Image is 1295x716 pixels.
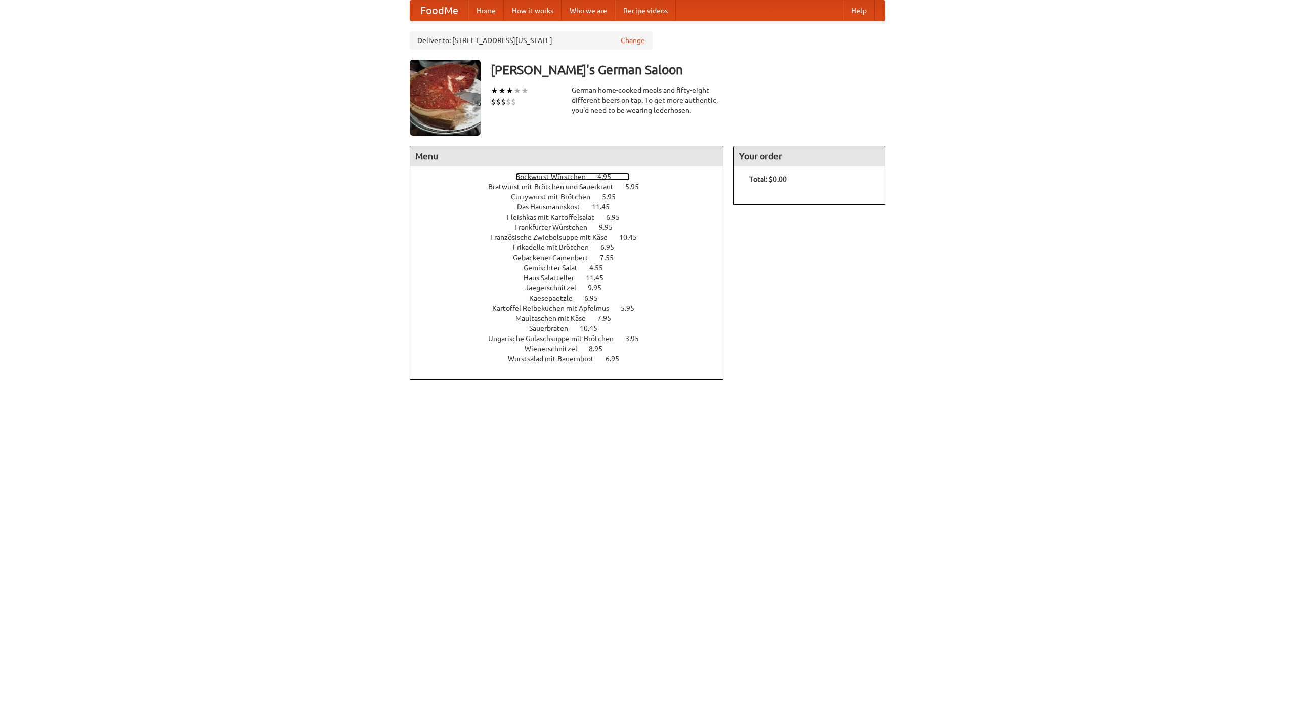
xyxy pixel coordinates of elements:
[525,345,587,353] span: Wienerschnitzel
[501,96,506,107] li: $
[621,304,644,312] span: 5.95
[524,274,622,282] a: Haus Salatteller 11.45
[490,233,618,241] span: Französische Zwiebelsuppe mit Käse
[490,233,656,241] a: Französische Zwiebelsuppe mit Käse 10.45
[488,183,624,191] span: Bratwurst mit Brötchen und Sauerkraut
[496,96,501,107] li: $
[600,243,624,251] span: 6.95
[515,173,596,181] span: Bockwurst Würstchen
[843,1,875,21] a: Help
[504,1,562,21] a: How it works
[410,31,653,50] div: Deliver to: [STREET_ADDRESS][US_STATE]
[488,183,658,191] a: Bratwurst mit Brötchen und Sauerkraut 5.95
[491,96,496,107] li: $
[508,355,604,363] span: Wurstsalad mit Bauernbrot
[619,233,647,241] span: 10.45
[529,324,578,332] span: Sauerbraten
[508,355,638,363] a: Wurstsalad mit Bauernbrot 6.95
[606,355,629,363] span: 6.95
[589,264,613,272] span: 4.55
[529,324,616,332] a: Sauerbraten 10.45
[517,203,628,211] a: Das Hausmannskost 11.45
[589,345,613,353] span: 8.95
[513,254,598,262] span: Gebackener Camenbert
[734,146,885,166] h4: Your order
[513,243,633,251] a: Frikadelle mit Brötchen 6.95
[525,284,620,292] a: Jaegerschnitzel 9.95
[529,294,583,302] span: Kaesepaetzle
[597,173,621,181] span: 4.95
[513,85,521,96] li: ★
[524,264,622,272] a: Gemischter Salat 4.55
[468,1,504,21] a: Home
[514,223,631,231] a: Frankfurter Würstchen 9.95
[621,35,645,46] a: Change
[511,96,516,107] li: $
[515,314,596,322] span: Maultaschen mit Käse
[410,146,723,166] h4: Menu
[600,254,624,262] span: 7.55
[615,1,676,21] a: Recipe videos
[515,173,630,181] a: Bockwurst Würstchen 4.95
[491,85,498,96] li: ★
[525,284,586,292] span: Jaegerschnitzel
[492,304,653,312] a: Kartoffel Reibekuchen mit Apfelmus 5.95
[506,85,513,96] li: ★
[491,60,885,80] h3: [PERSON_NAME]'s German Saloon
[580,324,608,332] span: 10.45
[517,203,590,211] span: Das Hausmannskost
[513,243,599,251] span: Frikadelle mit Brötchen
[511,193,600,201] span: Currywurst mit Brötchen
[507,213,638,221] a: Fleishkas mit Kartoffelsalat 6.95
[524,274,584,282] span: Haus Salatteller
[492,304,619,312] span: Kartoffel Reibekuchen mit Apfelmus
[488,334,658,343] a: Ungarische Gulaschsuppe mit Brötchen 3.95
[410,60,481,136] img: angular.jpg
[515,314,630,322] a: Maultaschen mit Käse 7.95
[599,223,623,231] span: 9.95
[529,294,617,302] a: Kaesepaetzle 6.95
[506,96,511,107] li: $
[625,334,649,343] span: 3.95
[749,175,787,183] b: Total: $0.00
[514,223,597,231] span: Frankfurter Würstchen
[410,1,468,21] a: FoodMe
[606,213,630,221] span: 6.95
[525,345,621,353] a: Wienerschnitzel 8.95
[572,85,723,115] div: German home-cooked meals and fifty-eight different beers on tap. To get more authentic, you'd nee...
[507,213,605,221] span: Fleishkas mit Kartoffelsalat
[586,274,614,282] span: 11.45
[597,314,621,322] span: 7.95
[625,183,649,191] span: 5.95
[511,193,634,201] a: Currywurst mit Brötchen 5.95
[498,85,506,96] li: ★
[521,85,529,96] li: ★
[588,284,612,292] span: 9.95
[562,1,615,21] a: Who we are
[524,264,588,272] span: Gemischter Salat
[584,294,608,302] span: 6.95
[488,334,624,343] span: Ungarische Gulaschsuppe mit Brötchen
[602,193,626,201] span: 5.95
[592,203,620,211] span: 11.45
[513,254,632,262] a: Gebackener Camenbert 7.55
